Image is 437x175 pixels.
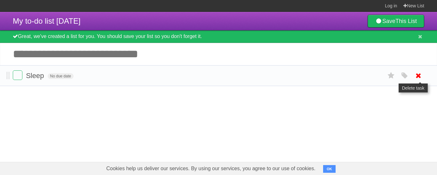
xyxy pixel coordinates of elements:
[26,72,45,80] span: Sleep
[13,17,81,25] span: My to-do list [DATE]
[323,165,336,173] button: OK
[100,162,322,175] span: Cookies help us deliver our services. By using our services, you agree to our use of cookies.
[368,15,424,28] a: SaveThis List
[48,73,74,79] span: No due date
[385,70,397,81] label: Star task
[13,70,22,80] label: Done
[395,18,417,24] b: This List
